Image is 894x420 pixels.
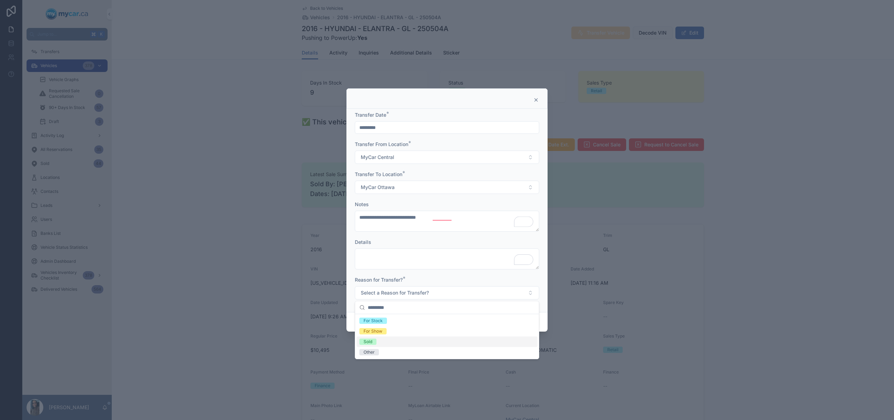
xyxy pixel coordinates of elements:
span: Transfer To Location [355,171,402,177]
span: Select a Reason for Transfer? [361,289,429,296]
textarea: To enrich screen reader interactions, please activate Accessibility in Grammarly extension settings [355,248,539,269]
div: For Show [364,328,382,334]
textarea: To enrich screen reader interactions, please activate Accessibility in Grammarly extension settings [355,211,539,232]
span: MyCar Central [361,154,394,161]
button: Select Button [355,181,539,194]
span: Transfer From Location [355,141,408,147]
span: Details [355,239,371,245]
div: Suggestions [355,314,539,359]
div: Other [364,349,375,355]
div: For Stock [364,318,383,324]
span: Transfer Date [355,112,386,118]
button: Select Button [355,286,539,299]
div: Sold [364,339,372,345]
span: Notes [355,201,369,207]
span: MyCar Ottawa [361,184,395,191]
span: Reason for Transfer? [355,277,403,283]
button: Select Button [355,151,539,164]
